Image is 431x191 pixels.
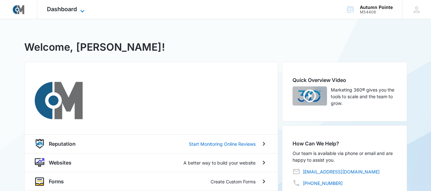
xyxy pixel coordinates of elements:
[35,76,83,124] img: Courtside Marketing
[13,4,24,15] img: Courtside Marketing
[293,76,397,84] h2: Quick Overview Video
[183,159,256,166] p: A better way to build your website
[303,168,380,175] a: [EMAIL_ADDRESS][DOMAIN_NAME]
[360,5,393,10] div: account name
[293,86,327,106] img: Quick Overview Video
[24,40,165,55] h1: Welcome, [PERSON_NAME]!
[211,178,256,185] p: Create Custom Forms
[293,140,397,147] h2: How Can We Help?
[49,178,64,185] p: Forms
[293,150,397,163] p: Our team is available via phone or email and are happy to assist you.
[25,153,278,172] a: websiteWebsitesA better way to build your website
[360,10,393,14] div: account id
[25,172,278,191] a: formsFormsCreate Custom Forms
[35,158,44,167] img: website
[49,159,71,166] p: Websites
[49,140,76,148] p: Reputation
[189,141,256,147] p: Start Monitoring Online Reviews
[47,6,77,12] span: Dashboard
[25,134,278,153] a: reputationReputationStart Monitoring Online Reviews
[303,180,343,187] a: [PHONE_NUMBER]
[35,177,44,186] img: forms
[35,139,44,149] img: reputation
[331,86,397,107] p: Marketing 360® gives you the tools to scale and the team to grow.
